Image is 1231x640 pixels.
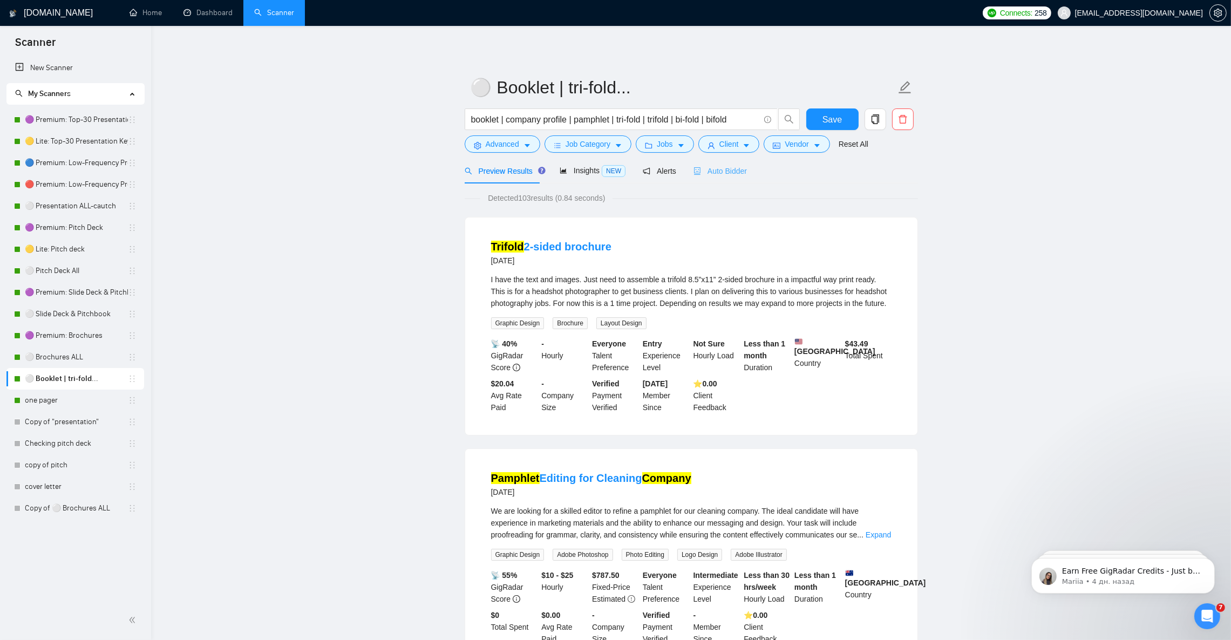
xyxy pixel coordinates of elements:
button: folderJobscaret-down [636,135,694,153]
div: [DATE] [491,486,691,499]
a: one pager [25,390,128,411]
span: Adobe Photoshop [553,549,613,561]
span: holder [128,418,137,426]
div: Member Since [641,378,691,413]
a: 🔴 Premium: Low-Frequency Presentations [25,174,128,195]
div: Duration [742,338,792,373]
span: Job Category [566,138,610,150]
mark: Company [642,472,691,484]
li: 🟡 Lite: Pitch deck [6,239,144,260]
span: holder [128,310,137,318]
div: [DATE] [491,254,611,267]
li: Checking pitch deck [6,433,144,454]
input: Search Freelance Jobs... [471,113,759,126]
span: holder [128,482,137,491]
span: holder [128,180,137,189]
span: exclamation-circle [628,595,635,603]
a: 🟡 Lite: Pitch deck [25,239,128,260]
span: holder [128,159,137,167]
b: 📡 40% [491,339,518,348]
mark: Trifold [491,241,524,253]
span: Graphic Design [491,549,545,561]
span: setting [1210,9,1226,17]
a: PamphletEditing for CleaningCompany [491,472,691,484]
b: [DATE] [643,379,668,388]
span: holder [128,331,137,340]
button: copy [865,108,886,130]
span: caret-down [743,141,750,149]
li: 🟣 Premium: Pitch Deck [6,217,144,239]
span: Graphic Design [491,317,545,329]
div: Talent Preference [590,338,641,373]
span: Photo Editing [622,549,669,561]
span: Vendor [785,138,808,150]
div: GigRadar Score [489,338,540,373]
button: userClientcaret-down [698,135,760,153]
span: info-circle [764,116,771,123]
a: ⚪ Presentation ALL-cautch [25,195,128,217]
div: Country [843,569,894,605]
b: Everyone [643,571,677,580]
img: logo [9,5,17,22]
b: Less than 1 month [744,339,785,360]
iframe: Intercom notifications сообщение [1015,535,1231,611]
a: homeHome [130,8,162,17]
li: 🔵 Premium: Low-Frequency Presentations [6,152,144,174]
span: holder [128,375,137,383]
span: holder [128,288,137,297]
b: 📡 55% [491,571,518,580]
span: Client [719,138,739,150]
a: 🟣 Premium: Pitch Deck [25,217,128,239]
b: Not Sure [693,339,725,348]
a: 🟣 Premium: Top-30 Presentation Keywords [25,109,128,131]
b: - [592,611,595,619]
span: holder [128,245,137,254]
li: one pager [6,390,144,411]
b: Everyone [592,339,626,348]
li: Copy of "presentation" [6,411,144,433]
span: holder [128,461,137,469]
a: ⚪ Slide Deck & Pitchbook [25,303,128,325]
b: $ 0 [491,611,500,619]
span: holder [128,267,137,275]
div: Hourly [539,338,590,373]
span: area-chart [560,167,567,174]
span: holder [128,202,137,210]
a: Expand [866,530,891,539]
b: $10 - $25 [541,571,573,580]
a: 🟡 Lite: Top-30 Presentation Keywords [25,131,128,152]
span: Alerts [643,167,676,175]
div: Payment Verified [590,378,641,413]
b: Less than 1 month [794,571,836,591]
b: $ 43.49 [845,339,868,348]
span: Advanced [486,138,519,150]
span: info-circle [513,595,520,603]
span: My Scanners [15,89,71,98]
button: search [778,108,800,130]
a: 🟣 Premium: Slide Deck & Pitchbook [25,282,128,303]
b: Verified [592,379,620,388]
span: user [708,141,715,149]
a: 🟣 Premium: Brochures [25,325,128,346]
a: dashboardDashboard [183,8,233,17]
li: 🟣 Premium: Brochures [6,325,144,346]
div: GigRadar Score [489,569,540,605]
span: 7 [1216,603,1225,612]
a: ⚪ Brochures ALL [25,346,128,368]
span: Insights [560,166,625,175]
li: 🟣 Premium: Top-30 Presentation Keywords [6,109,144,131]
b: [GEOGRAPHIC_DATA] [845,569,926,587]
b: Entry [643,339,662,348]
span: Jobs [657,138,673,150]
b: $ 787.50 [592,571,620,580]
iframe: Intercom live chat [1194,603,1220,629]
span: Save [822,113,842,126]
span: delete [893,114,913,124]
span: Logo Design [677,549,722,561]
li: ⚪ Presentation ALL-cautch [6,195,144,217]
a: Reset All [839,138,868,150]
button: idcardVendorcaret-down [764,135,829,153]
